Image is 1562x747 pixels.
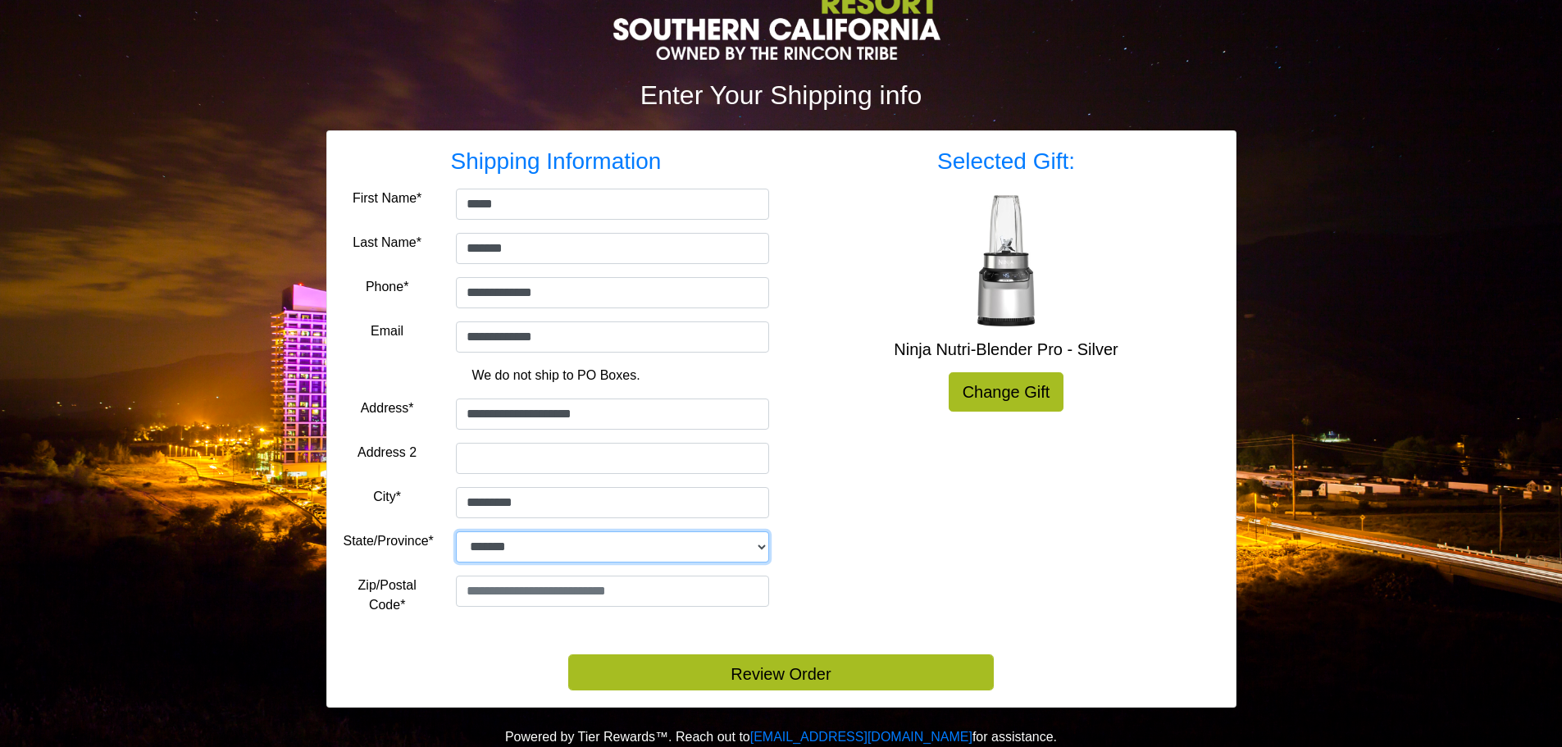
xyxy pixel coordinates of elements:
[371,321,403,341] label: Email
[356,366,757,385] p: We do not ship to PO Boxes.
[940,195,1072,326] img: Ninja Nutri-Blender Pro - Silver
[794,339,1219,359] h5: Ninja Nutri-Blender Pro - Silver
[949,372,1064,412] a: Change Gift
[361,399,414,418] label: Address*
[326,80,1236,111] h2: Enter Your Shipping info
[357,443,417,462] label: Address 2
[568,654,994,690] button: Review Order
[794,148,1219,175] h3: Selected Gift:
[344,576,431,615] label: Zip/Postal Code*
[505,730,1057,744] span: Powered by Tier Rewards™. Reach out to for assistance.
[344,531,434,551] label: State/Province*
[353,233,421,253] label: Last Name*
[373,487,401,507] label: City*
[750,730,972,744] a: [EMAIL_ADDRESS][DOMAIN_NAME]
[344,148,769,175] h3: Shipping Information
[353,189,421,208] label: First Name*
[366,277,409,297] label: Phone*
